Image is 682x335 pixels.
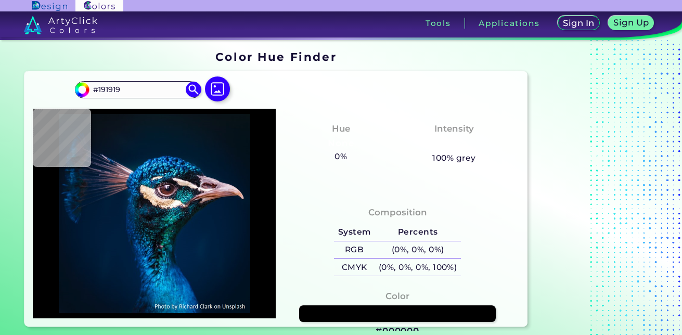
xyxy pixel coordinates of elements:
img: icon search [186,82,201,97]
h5: 100% grey [432,151,475,165]
h5: (0%, 0%, 0%) [375,241,461,259]
h5: System [334,224,375,241]
a: Sign In [560,17,598,30]
h1: Color Hue Finder [215,49,337,65]
h3: Tools [426,19,451,27]
img: icon picture [205,76,230,101]
h5: Sign In [564,19,593,27]
h5: (0%, 0%, 0%, 100%) [375,259,461,276]
iframe: Advertisement [532,47,662,331]
h5: 0% [331,150,351,163]
img: logo_artyclick_colors_white.svg [24,16,97,34]
h4: Color [385,289,409,304]
h5: CMYK [334,259,375,276]
h5: Percents [375,224,461,241]
h5: RGB [334,241,375,259]
h4: Intensity [434,121,474,136]
img: ArtyClick Design logo [32,1,67,11]
h4: Hue [332,121,350,136]
h3: None [324,137,358,150]
h5: Sign Up [615,19,647,27]
h3: None [436,137,471,150]
input: type color.. [89,83,186,97]
h4: Composition [368,205,427,220]
h3: Applications [479,19,539,27]
img: img_pavlin.jpg [38,114,271,313]
a: Sign Up [611,17,652,30]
